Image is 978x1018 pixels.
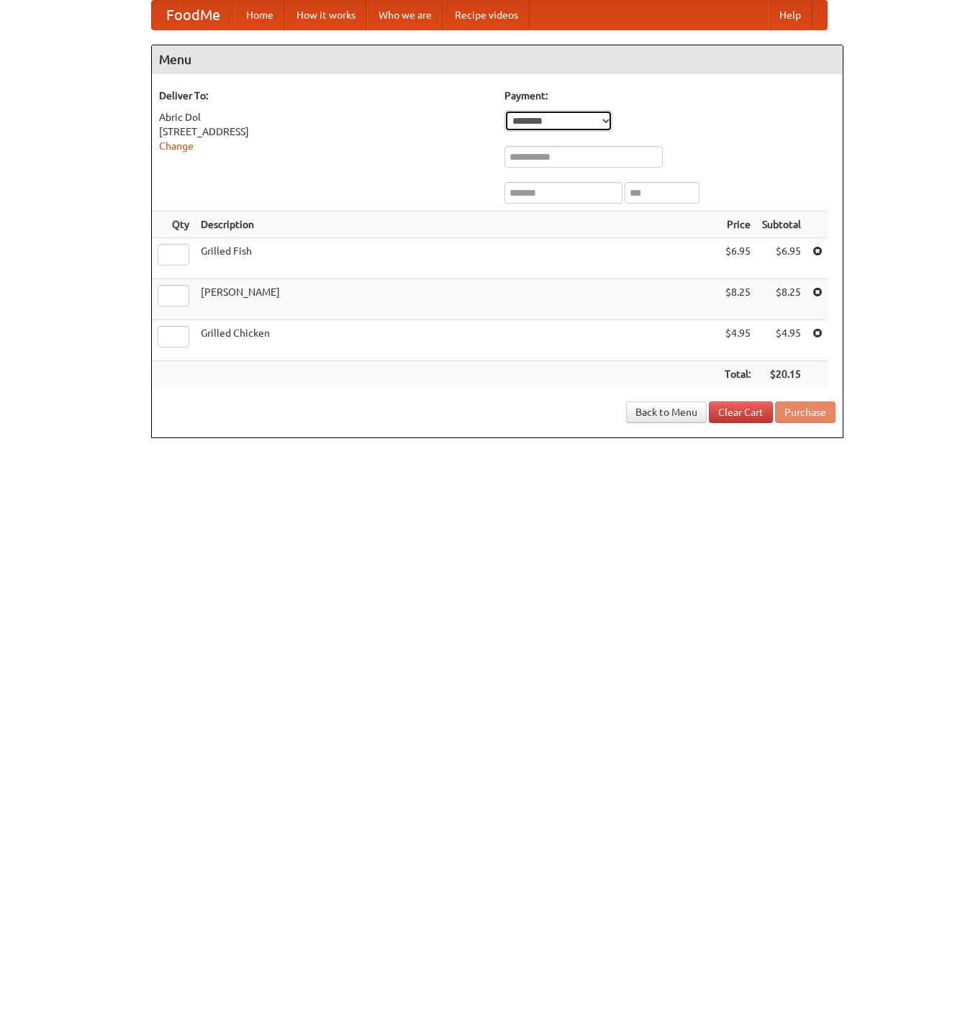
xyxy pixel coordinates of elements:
td: $6.95 [719,238,756,279]
td: $8.25 [756,279,807,320]
th: Subtotal [756,212,807,238]
a: How it works [285,1,367,29]
a: Recipe videos [443,1,530,29]
a: FoodMe [152,1,235,29]
h5: Deliver To: [159,88,490,103]
h4: Menu [152,45,843,74]
a: Back to Menu [626,401,707,423]
td: $4.95 [719,320,756,361]
td: $4.95 [756,320,807,361]
a: Home [235,1,285,29]
button: Purchase [775,401,836,423]
h5: Payment: [504,88,836,103]
div: [STREET_ADDRESS] [159,124,490,139]
a: Clear Cart [709,401,773,423]
a: Change [159,140,194,152]
th: $20.15 [756,361,807,388]
a: Help [768,1,812,29]
th: Price [719,212,756,238]
th: Description [195,212,719,238]
td: Grilled Fish [195,238,719,279]
a: Who we are [367,1,443,29]
th: Qty [152,212,195,238]
th: Total: [719,361,756,388]
td: $8.25 [719,279,756,320]
div: Abric Dol [159,110,490,124]
td: [PERSON_NAME] [195,279,719,320]
td: $6.95 [756,238,807,279]
td: Grilled Chicken [195,320,719,361]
